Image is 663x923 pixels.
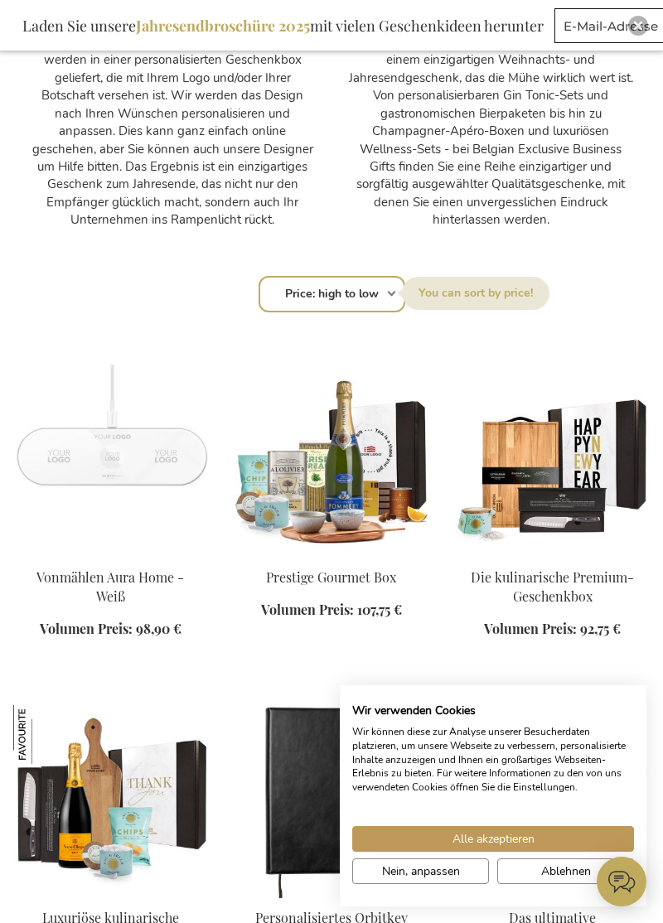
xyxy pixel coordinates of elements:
b: Jahresendbroschüre 2025 [136,16,310,36]
a: Prestige Gourmet Box [235,548,429,563]
p: Überraschen Sie Ihre Mitarbeiter und Kunden mit einem einzigartigen Weihnachts- und Jahresendgesc... [348,34,633,230]
span: Alle akzeptieren [452,830,535,848]
a: The Premium Culinary Gift Box [455,548,650,563]
img: Luxuriöse kulinarische Geschenkbox [13,705,72,764]
a: Prestige Gourmet Box [266,568,396,586]
iframe: belco-activator-frame [597,857,646,906]
a: Personalised Orbitkey Compendium A4 - Black [235,888,429,904]
button: cookie Einstellungen anpassen [352,858,489,884]
a: Vonmählen Aura Home [13,548,208,563]
p: Ihre Weihnachts- und Jahresendgeschenke werden in einer personalisierten Geschenkbox geliefert, d... [30,34,315,230]
span: 98,90 € [136,620,181,637]
h2: Wir verwenden Cookies [352,703,634,718]
img: Luxury Culinary Gift Box [13,705,208,900]
button: Akzeptieren Sie alle cookies [352,826,634,852]
span: Volumen Preis: [40,620,133,637]
img: Vonmählen Aura Home [13,365,208,559]
a: Vonmählen Aura Home - Weiß [36,568,184,605]
span: 107,75 € [357,601,402,618]
p: Wir können diese zur Analyse unserer Besucherdaten platzieren, um unsere Webseite zu verbessern, ... [352,725,634,795]
button: Alle verweigern cookies [497,858,634,884]
img: Close [633,21,643,31]
a: Volumen Preis: 107,75 € [261,601,402,620]
a: Volumen Preis: 92,75 € [484,620,621,639]
span: Ablehnen [541,863,591,880]
div: Close [628,16,648,36]
img: The Premium Culinary Gift Box [455,365,650,559]
div: Laden Sie unsere mit vielen Geschenkideen herunter [15,8,551,43]
label: Sortieren nach [402,277,549,310]
span: 92,75 € [580,620,621,637]
a: Die kulinarische Premium-Geschenkbox [471,568,634,605]
img: Prestige Gourmet Box [235,365,429,559]
span: Volumen Preis: [261,601,354,618]
span: Nein, anpassen [382,863,460,880]
a: Volumen Preis: 98,90 € [40,620,181,639]
a: Luxury Culinary Gift Box Luxuriöse kulinarische Geschenkbox [13,887,208,903]
span: Volumen Preis: [484,620,577,637]
img: Personalised Orbitkey Compendium A4 - Black [235,705,429,900]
